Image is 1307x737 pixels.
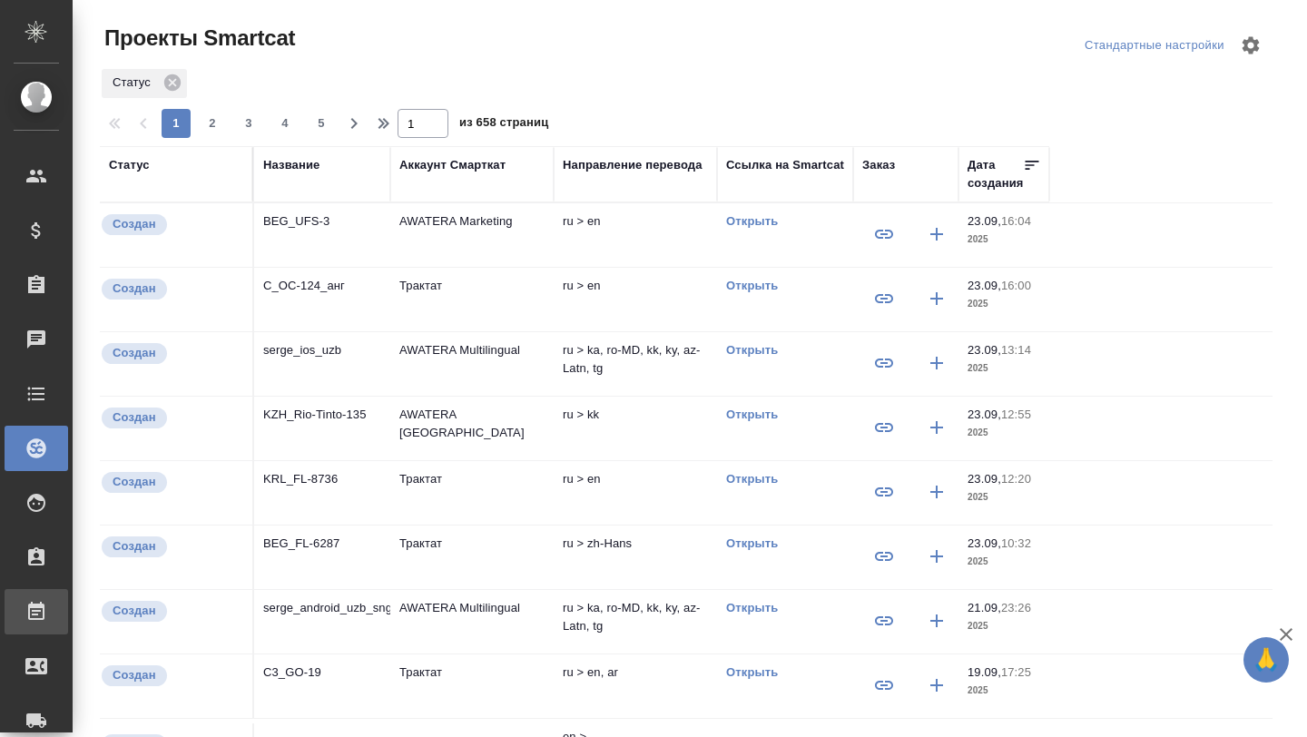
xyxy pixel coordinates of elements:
td: Трактат [390,461,554,525]
p: 23.09, [968,536,1001,550]
p: Создан [113,280,156,298]
button: Привязать к существующему заказу [862,341,906,385]
p: 23.09, [968,214,1001,228]
span: 5 [307,114,336,133]
p: 2025 [968,617,1040,635]
p: 2025 [968,359,1040,378]
button: 5 [307,109,336,138]
span: 🙏 [1251,641,1282,679]
p: ru > en [563,212,708,231]
p: 21.09, [968,601,1001,614]
td: AWATERA Multilingual [390,590,554,653]
span: 3 [234,114,263,133]
button: Создать заказ [915,599,958,643]
p: Создан [113,602,156,620]
span: 2 [198,114,227,133]
p: 23.09, [968,408,1001,421]
p: ru > ka, ro-MD, kk, ky, az-Latn, tg [563,599,708,635]
span: Проекты Smartcat [100,24,295,53]
p: 2025 [968,424,1040,442]
button: Создать заказ [915,470,958,514]
p: ru > en [563,277,708,295]
button: Привязать к существующему заказу [862,212,906,256]
button: Создать заказ [915,212,958,256]
p: 23.09, [968,279,1001,292]
p: 2025 [968,682,1040,700]
p: 19.09, [968,665,1001,679]
span: Настроить таблицу [1229,24,1273,67]
div: Направление перевода [563,156,703,174]
a: Открыть [726,665,778,679]
button: Создать заказ [915,535,958,578]
p: 2025 [968,231,1040,249]
button: Привязать к существующему заказу [862,599,906,643]
p: ru > kk [563,406,708,424]
button: 3 [234,109,263,138]
p: Создан [113,537,156,555]
p: Создан [113,473,156,491]
button: Привязать к существующему заказу [862,535,906,578]
p: KZH_Rio-Tinto-135 [263,406,381,424]
button: Привязать к существующему заказу [862,470,906,514]
p: 2025 [968,295,1040,313]
div: Дата создания [968,156,1023,192]
button: Создать заказ [915,406,958,449]
p: C3_GO-19 [263,663,381,682]
p: Создан [113,408,156,427]
td: Трактат [390,526,554,589]
span: 4 [270,114,300,133]
button: Привязать к существующему заказу [862,406,906,449]
a: Открыть [726,536,778,550]
button: 2 [198,109,227,138]
a: Открыть [726,408,778,421]
p: Создан [113,215,156,233]
p: serge_ios_uzb [263,341,381,359]
a: Открыть [726,343,778,357]
p: serge_android_uzb_sng [263,599,381,617]
a: Открыть [726,472,778,486]
button: Создать заказ [915,341,958,385]
td: AWATERA Multilingual [390,332,554,396]
div: Ссылка на Smartcat [726,156,844,174]
div: Заказ [862,156,895,174]
button: 4 [270,109,300,138]
p: 16:04 [1001,214,1031,228]
div: Статус [102,69,187,98]
p: 10:32 [1001,536,1031,550]
p: 16:00 [1001,279,1031,292]
p: C_OC-124_анг [263,277,381,295]
td: AWATERA Marketing [390,203,554,267]
a: Открыть [726,279,778,292]
p: Создан [113,344,156,362]
div: split button [1080,32,1229,60]
p: ru > zh-Hans [563,535,708,553]
p: 23.09, [968,343,1001,357]
p: BEG_FL-6287 [263,535,381,553]
button: Создать заказ [915,663,958,707]
td: Трактат [390,654,554,718]
a: Открыть [726,601,778,614]
p: 2025 [968,553,1040,571]
p: BEG_UFS-3 [263,212,381,231]
div: Статус [109,156,150,174]
div: Название [263,156,319,174]
div: Аккаунт Смарткат [399,156,506,174]
button: Создать заказ [915,277,958,320]
p: 17:25 [1001,665,1031,679]
p: 12:20 [1001,472,1031,486]
p: ru > en, ar [563,663,708,682]
p: Создан [113,666,156,684]
button: Привязать к существующему заказу [862,663,906,707]
td: Трактат [390,268,554,331]
p: 13:14 [1001,343,1031,357]
p: 2025 [968,488,1040,506]
p: 23.09, [968,472,1001,486]
p: 12:55 [1001,408,1031,421]
td: AWATERA [GEOGRAPHIC_DATA] [390,397,554,460]
button: 🙏 [1243,637,1289,683]
button: Привязать к существующему заказу [862,277,906,320]
p: 23:26 [1001,601,1031,614]
span: из 658 страниц [459,112,548,138]
p: Статус [113,74,157,92]
p: ru > en [563,470,708,488]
